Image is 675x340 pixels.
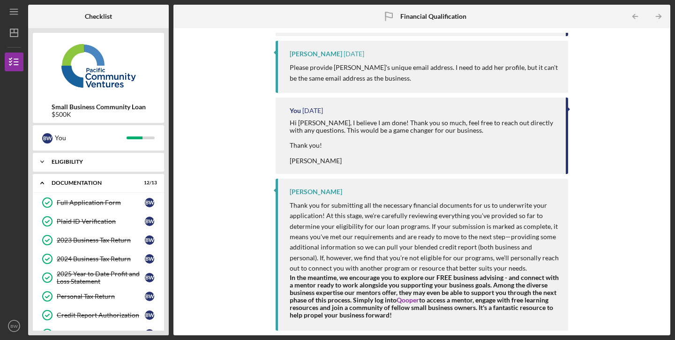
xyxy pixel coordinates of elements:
[290,200,559,274] p: Thank you for submitting all the necessary financial documents for us to underwrite your applicat...
[57,218,145,225] div: Plaid ID Verification
[145,217,154,226] div: B W
[397,296,419,304] a: Qooper
[290,273,559,319] strong: In the meantime, we encourage you to explore our FREE business advising - and connect with a ment...
[37,212,159,231] a: Plaid ID VerificationBW
[52,180,134,186] div: Documentation
[57,311,145,319] div: Credit Report Authorization
[57,293,145,300] div: Personal Tax Return
[57,255,145,263] div: 2024 Business Tax Return
[140,180,157,186] div: 12 / 13
[302,107,323,114] time: 2025-08-08 23:05
[344,50,364,58] time: 2025-08-11 19:55
[290,50,342,58] div: [PERSON_NAME]
[57,330,145,338] div: Personal Financial Statement
[52,159,152,165] div: Eligibility
[37,193,159,212] a: Full Application FormBW
[290,188,342,196] div: [PERSON_NAME]
[57,270,145,285] div: 2025 Year to Date Profit and Loss Statement
[52,103,146,111] b: Small Business Community Loan
[37,249,159,268] a: 2024 Business Tax ReturnBW
[145,310,154,320] div: B W
[57,236,145,244] div: 2023 Business Tax Return
[145,235,154,245] div: B W
[290,119,556,165] div: Hi [PERSON_NAME], I believe I am done! Thank you so much, feel free to reach out directly with an...
[145,329,154,339] div: B W
[145,198,154,207] div: B W
[42,133,52,144] div: B W
[57,199,145,206] div: Full Application Form
[145,292,154,301] div: B W
[145,254,154,264] div: B W
[85,13,112,20] b: Checklist
[37,306,159,325] a: Credit Report AuthorizationBW
[5,317,23,335] button: BW
[10,324,18,329] text: BW
[290,107,301,114] div: You
[55,130,127,146] div: You
[145,273,154,282] div: B W
[52,111,146,118] div: $500K
[400,13,466,20] b: Financial Qualification
[37,231,159,249] a: 2023 Business Tax ReturnBW
[33,38,164,94] img: Product logo
[290,62,559,83] p: Please provide [PERSON_NAME]'s unique email address. I need to add her profile, but it can't be t...
[37,287,159,306] a: Personal Tax ReturnBW
[37,268,159,287] a: 2025 Year to Date Profit and Loss StatementBW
